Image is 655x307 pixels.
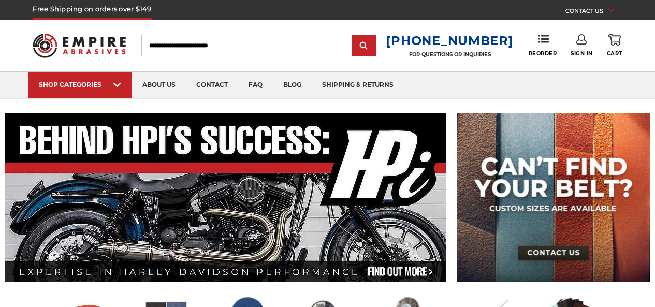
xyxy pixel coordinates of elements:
[312,72,404,98] a: shipping & returns
[5,113,447,282] img: Banner for an interview featuring Horsepower Inc who makes Harley performance upgrades featured o...
[565,5,622,20] a: CONTACT US
[529,50,557,57] span: Reorder
[39,81,122,89] div: SHOP CATEGORIES
[132,72,186,98] a: about us
[238,72,273,98] a: faq
[607,34,622,57] a: Cart
[386,33,513,48] a: [PHONE_NUMBER]
[529,34,557,56] a: Reorder
[386,51,513,58] p: FOR QUESTIONS OR INQUIRIES
[273,72,312,98] a: blog
[571,50,593,57] span: Sign In
[607,50,622,57] span: Cart
[186,72,238,98] a: contact
[33,27,125,64] img: Empire Abrasives
[457,113,650,282] img: promo banner for custom belts.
